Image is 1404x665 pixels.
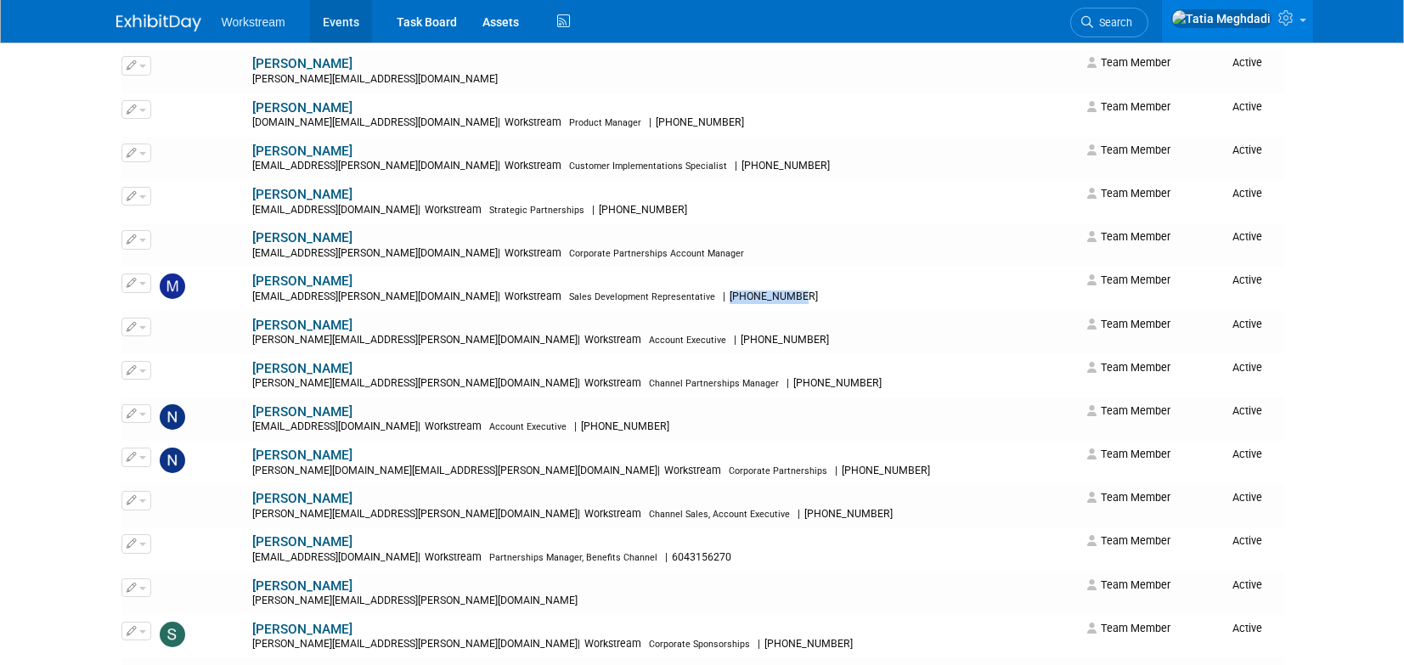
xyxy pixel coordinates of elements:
span: Team Member [1087,273,1170,286]
div: [EMAIL_ADDRESS][PERSON_NAME][DOMAIN_NAME] [252,247,1077,261]
span: | [418,204,420,216]
span: | [498,247,500,259]
img: Matthew Conover [160,361,185,386]
span: Team Member [1087,404,1170,417]
span: Active [1232,56,1262,69]
span: | [574,420,577,432]
a: [PERSON_NAME] [252,491,352,506]
span: | [498,290,500,302]
span: Workstream [420,204,487,216]
span: Team Member [1087,144,1170,156]
span: Active [1232,187,1262,200]
span: [PHONE_NUMBER] [837,465,935,476]
span: Workstream [580,334,646,346]
span: Active [1232,230,1262,243]
span: Account Executive [649,335,726,346]
span: | [498,160,500,172]
img: Kai Sing Ng [160,100,185,126]
span: Workstream [500,116,567,128]
span: Corporate Sponsorships [649,639,750,650]
span: Workstream [580,377,646,389]
a: [PERSON_NAME] [252,144,352,159]
span: | [758,638,760,650]
a: [PERSON_NAME] [252,404,352,420]
a: [PERSON_NAME] [252,534,352,549]
a: [PERSON_NAME] [252,273,352,289]
span: | [798,508,800,520]
span: Active [1232,534,1262,547]
div: [PERSON_NAME][EMAIL_ADDRESS][PERSON_NAME][DOMAIN_NAME] [252,334,1077,347]
span: Team Member [1087,100,1170,113]
div: [EMAIL_ADDRESS][PERSON_NAME][DOMAIN_NAME] [252,160,1077,173]
span: Workstream [580,638,646,650]
a: [PERSON_NAME] [252,230,352,245]
span: [PHONE_NUMBER] [789,377,887,389]
span: Active [1232,622,1262,634]
span: | [578,377,580,389]
a: Search [1070,8,1148,37]
span: Team Member [1087,448,1170,460]
a: [PERSON_NAME] [252,578,352,594]
a: [PERSON_NAME] [252,56,352,71]
span: Active [1232,318,1262,330]
span: | [578,638,580,650]
img: Nick Walters [160,404,185,430]
span: Workstream [500,290,567,302]
img: Josh Smith [160,56,185,82]
span: Workstream [420,551,487,563]
span: Workstream [500,160,567,172]
span: Corporate Partnerships [729,465,827,476]
img: ExhibitDay [116,14,201,31]
span: Workstream [580,508,646,520]
span: Corporate Partnerships Account Manager [569,248,744,259]
a: [PERSON_NAME] [252,187,352,202]
a: [PERSON_NAME] [252,622,352,637]
span: | [735,160,737,172]
a: [PERSON_NAME] [252,100,352,116]
span: Account Executive [489,421,567,432]
span: Team Member [1087,230,1170,243]
div: [PERSON_NAME][EMAIL_ADDRESS][PERSON_NAME][DOMAIN_NAME] [252,638,1077,651]
a: [PERSON_NAME] [252,318,352,333]
span: Active [1232,578,1262,591]
span: | [578,334,580,346]
div: [PERSON_NAME][DOMAIN_NAME][EMAIL_ADDRESS][PERSON_NAME][DOMAIN_NAME] [252,465,1077,478]
span: Team Member [1087,578,1170,591]
span: | [787,377,789,389]
span: Workstream [500,247,567,259]
span: [PHONE_NUMBER] [800,508,898,520]
div: [PERSON_NAME][EMAIL_ADDRESS][PERSON_NAME][DOMAIN_NAME] [252,595,1077,608]
span: Workstream [660,465,726,476]
span: [PHONE_NUMBER] [651,116,749,128]
div: [PERSON_NAME][EMAIL_ADDRESS][PERSON_NAME][DOMAIN_NAME] [252,508,1077,521]
img: Ramen Tegenfeldt [160,534,185,560]
span: Team Member [1087,361,1170,374]
span: Team Member [1087,318,1170,330]
div: [EMAIL_ADDRESS][PERSON_NAME][DOMAIN_NAME] [252,290,1077,304]
img: Marcelo Pinto [160,318,185,343]
span: Channel Partnerships Manager [649,378,779,389]
span: | [665,551,668,563]
span: Partnerships Manager, Benefits Channel [489,552,657,563]
img: Lianna Louie [160,230,185,256]
span: | [723,290,725,302]
span: | [418,420,420,432]
span: | [657,465,660,476]
div: [EMAIL_ADDRESS][DOMAIN_NAME] [252,204,1077,217]
a: [PERSON_NAME] [252,448,352,463]
span: Workstream [420,420,487,432]
span: [PHONE_NUMBER] [595,204,692,216]
div: [DOMAIN_NAME][EMAIL_ADDRESS][DOMAIN_NAME] [252,116,1077,130]
span: | [498,116,500,128]
img: Patrick Ledesma [160,491,185,516]
span: Team Member [1087,622,1170,634]
span: Channel Sales, Account Executive [649,509,790,520]
span: | [578,508,580,520]
span: | [592,204,595,216]
span: Team Member [1087,187,1170,200]
span: Search [1093,16,1132,29]
span: Active [1232,448,1262,460]
span: Active [1232,361,1262,374]
span: Active [1232,144,1262,156]
img: Sarah Chan [160,622,185,647]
